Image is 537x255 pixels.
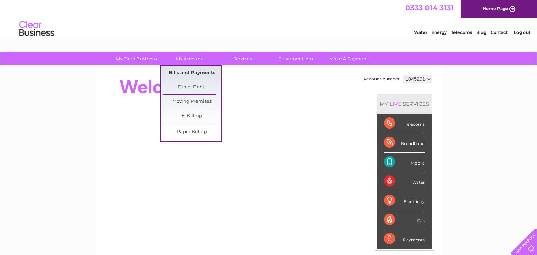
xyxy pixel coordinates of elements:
div: Gas [384,210,425,229]
a: My Clear Business [107,52,165,65]
div: Water [384,172,425,191]
a: 0333 014 3131 [405,3,453,12]
div: Clear Business is a trading name of Verastar Limited (registered in [GEOGRAPHIC_DATA] No. 3667643... [104,4,434,34]
a: E-Billing [163,109,221,123]
a: Moving Premises [163,95,221,109]
a: Log out [514,30,530,35]
a: Energy [431,30,447,35]
div: Electricity [384,191,425,210]
a: Direct Debit [163,80,221,94]
a: Blog [476,30,486,35]
a: Customer Help [267,52,324,65]
a: Water [414,30,427,35]
a: My Account [160,52,218,65]
td: Account number [361,73,401,85]
div: Telecoms [384,114,425,133]
a: Make A Payment [320,52,378,65]
div: Broadband [384,133,425,152]
a: Services [214,52,271,65]
a: Bills and Payments [163,66,221,80]
a: Contact [491,30,508,35]
img: logo.png [19,18,55,39]
a: Telecoms [451,30,472,35]
div: Payments [384,229,425,248]
a: Paper Billing [163,125,221,139]
div: Mobile [384,153,425,172]
div: MY SERVICES [377,94,432,114]
div: LIVE [388,101,403,107]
